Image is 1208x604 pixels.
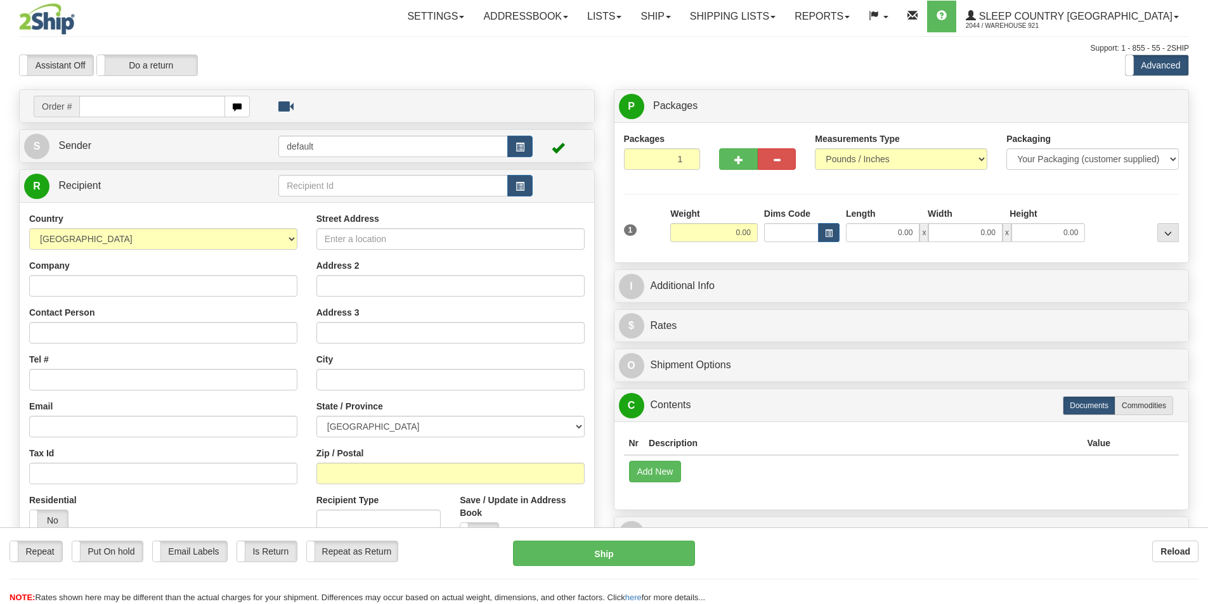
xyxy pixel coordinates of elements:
[976,11,1172,22] span: Sleep Country [GEOGRAPHIC_DATA]
[1157,223,1179,242] div: ...
[513,541,695,566] button: Ship
[653,100,698,111] span: Packages
[785,1,859,32] a: Reports
[619,393,644,418] span: C
[619,520,1185,546] a: RReturn Shipment
[24,133,278,159] a: S Sender
[1115,396,1173,415] label: Commodities
[919,223,928,242] span: x
[624,132,665,145] label: Packages
[58,180,101,191] span: Recipient
[629,461,682,482] button: Add New
[680,1,785,32] a: Shipping lists
[19,3,75,35] img: logo2044.jpg
[619,313,644,338] span: $
[278,175,508,196] input: Recipient Id
[10,541,62,562] label: Repeat
[619,521,644,546] span: R
[619,273,1185,299] a: IAdditional Info
[460,494,584,519] label: Save / Update in Address Book
[29,259,70,272] label: Company
[619,94,644,119] span: P
[1003,223,1011,242] span: x
[1160,546,1190,556] b: Reload
[29,353,49,366] label: Tel #
[153,541,227,562] label: Email Labels
[316,228,585,250] input: Enter a location
[316,494,379,506] label: Recipient Type
[1126,55,1188,75] label: Advanced
[1179,237,1207,366] iframe: chat widget
[20,55,93,75] label: Assistant Off
[278,136,508,157] input: Sender Id
[316,212,379,225] label: Street Address
[619,352,1185,378] a: OShipment Options
[307,541,398,562] label: Repeat as Return
[19,43,1189,54] div: Support: 1 - 855 - 55 - 2SHIP
[398,1,474,32] a: Settings
[34,96,79,117] span: Order #
[10,593,35,602] span: NOTE:
[1152,541,1198,562] button: Reload
[29,212,63,225] label: Country
[1006,132,1051,145] label: Packaging
[1063,396,1115,415] label: Documents
[966,20,1061,32] span: 2044 / Warehouse 921
[24,173,250,199] a: R Recipient
[956,1,1188,32] a: Sleep Country [GEOGRAPHIC_DATA] 2044 / Warehouse 921
[624,432,644,455] th: Nr
[24,174,49,199] span: R
[619,93,1185,119] a: P Packages
[29,306,94,319] label: Contact Person
[29,447,54,459] label: Tax Id
[316,306,360,319] label: Address 3
[619,353,644,378] span: O
[316,353,333,366] label: City
[24,134,49,159] span: S
[316,400,383,413] label: State / Province
[619,392,1185,418] a: CContents
[474,1,578,32] a: Addressbook
[316,259,360,272] label: Address 2
[644,432,1082,455] th: Description
[625,593,642,602] a: here
[1082,432,1115,455] th: Value
[619,274,644,299] span: I
[97,55,197,75] label: Do a return
[670,207,699,220] label: Weight
[237,541,297,562] label: Is Return
[72,541,143,562] label: Put On hold
[624,224,637,236] span: 1
[29,400,53,413] label: Email
[460,523,498,543] label: No
[846,207,876,220] label: Length
[30,510,68,530] label: No
[578,1,631,32] a: Lists
[619,313,1185,339] a: $Rates
[764,207,810,220] label: Dims Code
[29,494,77,506] label: Residential
[631,1,680,32] a: Ship
[58,140,91,151] span: Sender
[815,132,900,145] label: Measurements Type
[316,447,364,459] label: Zip / Postal
[928,207,952,220] label: Width
[1010,207,1037,220] label: Height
